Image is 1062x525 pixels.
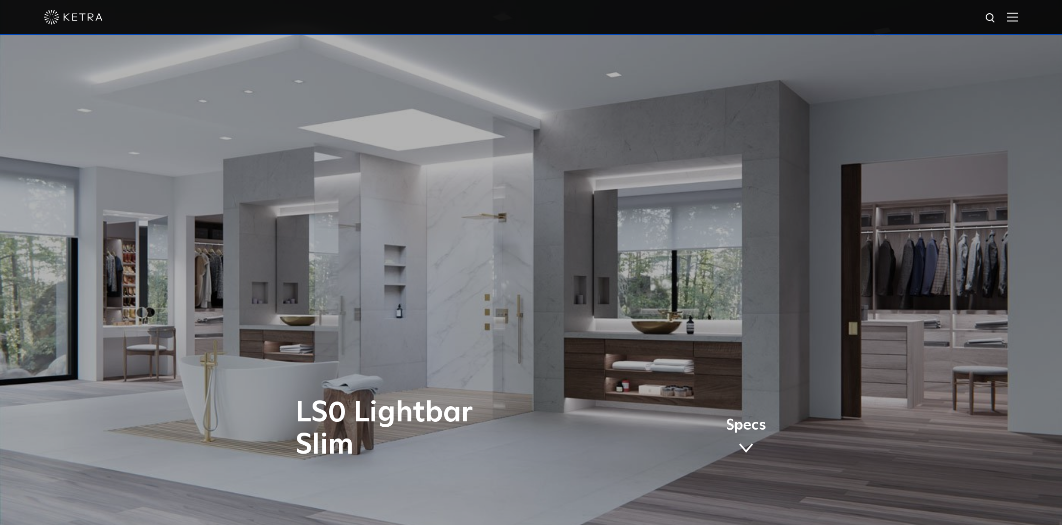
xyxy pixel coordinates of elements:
img: search icon [985,12,997,24]
h1: LS0 Lightbar Slim [295,397,572,461]
a: Specs [726,418,766,457]
img: ketra-logo-2019-white [44,10,103,24]
img: Hamburger%20Nav.svg [1007,12,1018,22]
span: Specs [726,418,766,433]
